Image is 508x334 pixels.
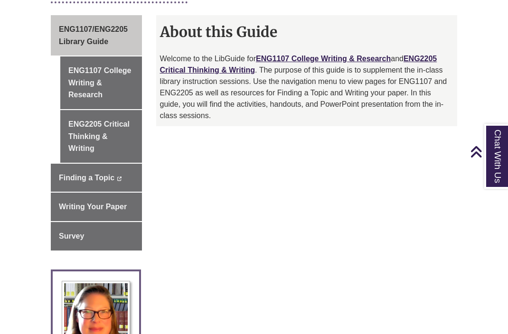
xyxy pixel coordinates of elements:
a: ENG2205 Critical Thinking & Writing [60,110,142,163]
span: Writing Your Paper [59,203,127,211]
a: Back to Top [470,145,506,158]
a: ENG1107 College Writing & Research [60,56,142,109]
a: Finding a Topic [51,164,142,192]
div: Guide Page Menu [51,15,142,250]
a: Survey [51,222,142,250]
a: Writing Your Paper [51,193,142,221]
span: Survey [59,232,84,240]
a: ENG1107 College Writing & Research [256,55,391,63]
p: Welcome to the LibGuide for and . The purpose of this guide is to supplement the in-class library... [160,53,454,121]
i: This link opens in a new window [116,176,122,181]
span: Finding a Topic [59,174,114,182]
h2: About this Guide [156,20,458,44]
a: ENG1107/ENG2205 Library Guide [51,15,142,56]
span: ENG1107/ENG2205 Library Guide [59,25,128,46]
